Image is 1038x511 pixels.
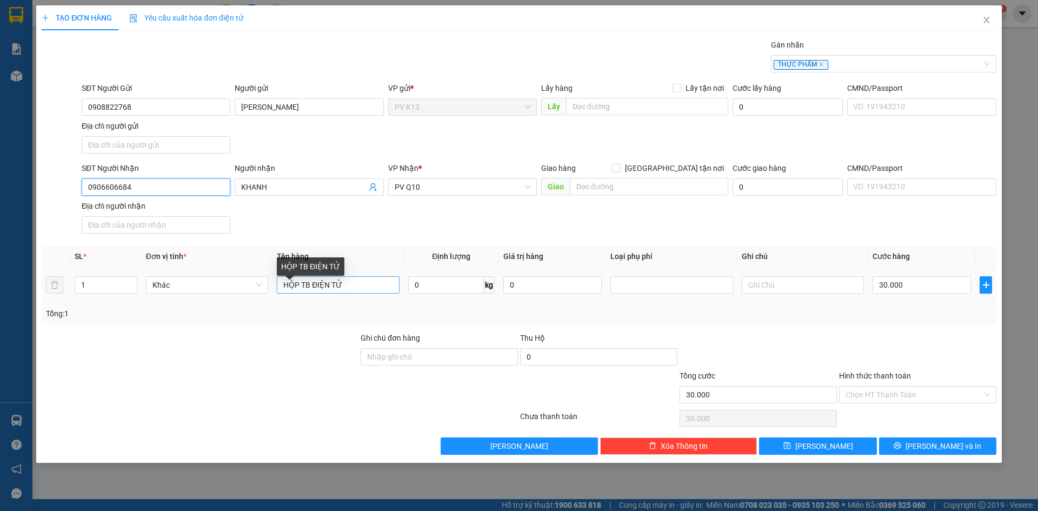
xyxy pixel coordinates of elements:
label: Gán nhãn [771,41,804,49]
th: Loại phụ phí [606,246,737,267]
input: Ghi Chú [742,276,864,294]
input: 0 [503,276,602,294]
label: Ghi chú đơn hàng [361,334,420,342]
span: Tên hàng [277,252,309,261]
span: Lấy [541,98,566,115]
span: close [982,16,991,24]
span: Xóa Thông tin [661,440,708,452]
div: Người gửi [235,82,383,94]
span: Tổng cước [680,371,715,380]
span: SL [75,252,83,261]
span: Lấy hàng [541,84,573,92]
input: VD: Bàn, Ghế [277,276,399,294]
button: [PERSON_NAME] [441,437,598,455]
span: kg [484,276,495,294]
span: plus [980,281,991,289]
span: [GEOGRAPHIC_DATA] tận nơi [621,162,728,174]
img: icon [129,14,138,23]
button: printer[PERSON_NAME] và In [879,437,996,455]
button: Close [972,5,1002,36]
span: Giao [541,178,570,195]
input: Cước lấy hàng [733,98,843,116]
span: Đơn vị tính [146,252,187,261]
div: CMND/Passport [847,82,996,94]
span: save [783,442,791,450]
span: VP Nhận [388,164,418,172]
div: VP gửi [388,82,537,94]
span: [PERSON_NAME] và In [906,440,981,452]
button: plus [980,276,992,294]
div: HỘP TB ĐIỆN TỬ [277,257,344,276]
span: Định lượng [432,252,470,261]
button: save[PERSON_NAME] [759,437,876,455]
input: Địa chỉ của người gửi [82,136,230,154]
input: Dọc đường [566,98,728,115]
label: Cước lấy hàng [733,84,781,92]
div: Chưa thanh toán [519,410,678,429]
input: Cước giao hàng [733,178,843,196]
div: SĐT Người Gửi [82,82,230,94]
span: PV Q10 [395,179,530,195]
span: TẠO ĐƠN HÀNG [42,14,112,22]
input: Ghi chú đơn hàng [361,348,518,366]
input: Dọc đường [570,178,728,195]
button: delete [46,276,63,294]
span: Thu Hộ [520,334,545,342]
div: SĐT Người Nhận [82,162,230,174]
span: Yêu cầu xuất hóa đơn điện tử [129,14,243,22]
span: THỰC PHẨM [774,60,828,70]
div: Địa chỉ người nhận [82,200,230,212]
span: Lấy tận nơi [681,82,728,94]
span: Cước hàng [873,252,910,261]
span: delete [649,442,656,450]
span: Giá trị hàng [503,252,543,261]
span: [PERSON_NAME] [490,440,548,452]
label: Cước giao hàng [733,164,786,172]
span: Khác [152,277,262,293]
div: CMND/Passport [847,162,996,174]
label: Hình thức thanh toán [839,371,911,380]
span: PV K13 [395,99,530,115]
span: Giao hàng [541,164,576,172]
span: plus [42,14,49,22]
div: Tổng: 1 [46,308,401,320]
button: deleteXóa Thông tin [600,437,757,455]
span: user-add [369,183,377,191]
input: Địa chỉ của người nhận [82,216,230,234]
div: Người nhận [235,162,383,174]
th: Ghi chú [737,246,868,267]
span: printer [894,442,901,450]
span: close [819,62,824,67]
div: Địa chỉ người gửi [82,120,230,132]
span: [PERSON_NAME] [795,440,853,452]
